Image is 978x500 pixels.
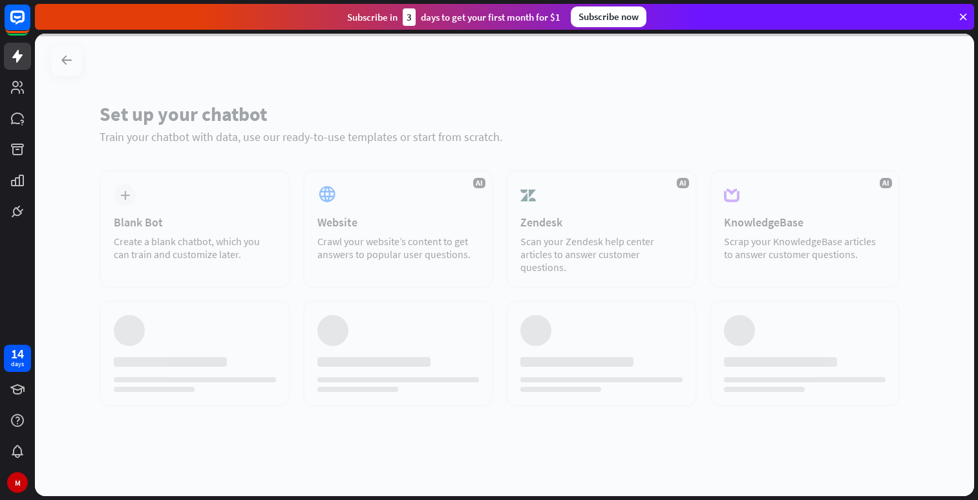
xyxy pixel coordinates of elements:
div: 3 [403,8,416,26]
a: 14 days [4,345,31,372]
div: M [7,472,28,493]
div: days [11,360,24,369]
div: Subscribe now [571,6,646,27]
div: 14 [11,348,24,360]
div: Subscribe in days to get your first month for $1 [347,8,560,26]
